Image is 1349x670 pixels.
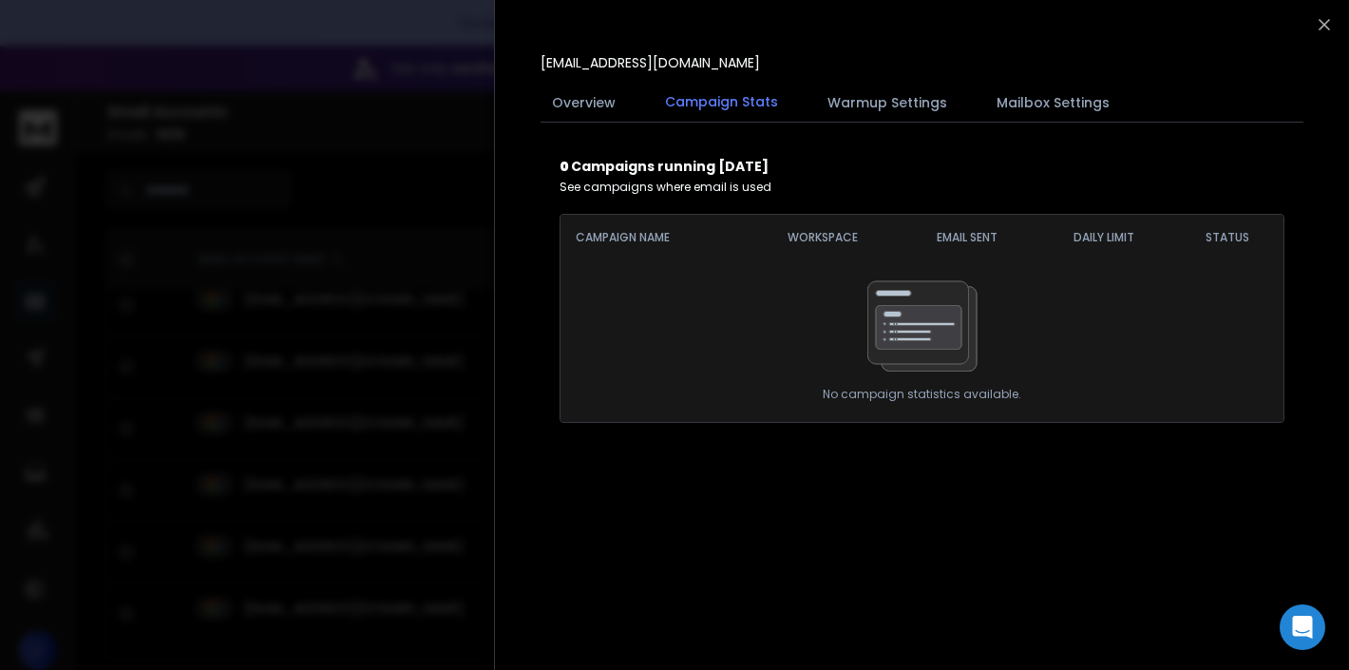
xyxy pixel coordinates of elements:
th: DAILY LIMIT [1035,215,1172,260]
th: Workspace [748,215,899,260]
th: CAMPAIGN NAME [560,215,748,260]
button: Campaign Stats [654,81,789,124]
p: No campaign statistics available. [823,387,1021,402]
p: Campaigns running [DATE] [560,157,1284,176]
b: 0 [560,157,571,176]
button: Mailbox Settings [985,82,1121,124]
th: EMAIL SENT [899,215,1035,260]
button: Overview [541,82,627,124]
p: [EMAIL_ADDRESS][DOMAIN_NAME] [541,53,760,72]
p: See campaigns where email is used [560,180,1284,195]
button: Warmup Settings [816,82,959,124]
th: STATUS [1172,215,1283,260]
div: Open Intercom Messenger [1280,604,1325,650]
